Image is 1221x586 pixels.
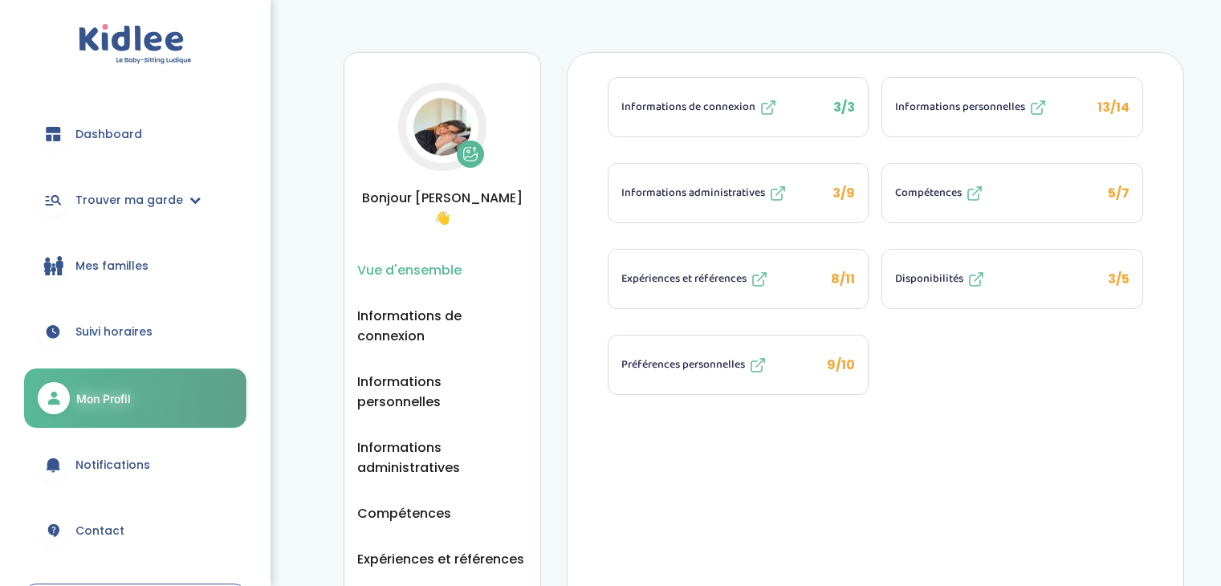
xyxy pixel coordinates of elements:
[357,549,524,569] button: Expériences et références
[357,372,527,412] button: Informations personnelles
[832,184,855,202] span: 3/9
[24,303,246,360] a: Suivi horaires
[895,185,962,201] span: Compétences
[357,437,527,478] button: Informations administratives
[24,171,246,229] a: Trouver ma garde
[621,99,755,116] span: Informations de connexion
[608,163,869,223] li: 3/9
[75,324,153,340] span: Suivi horaires
[882,78,1142,136] button: Informations personnelles 13/14
[357,503,451,523] button: Compétences
[621,271,747,287] span: Expériences et références
[76,390,131,407] span: Mon Profil
[831,270,855,288] span: 8/11
[75,192,183,209] span: Trouver ma garde
[621,356,745,373] span: Préférences personnelles
[881,163,1143,223] li: 5/7
[24,436,246,494] a: Notifications
[608,78,869,136] button: Informations de connexion 3/3
[608,335,869,395] li: 9/10
[827,356,855,374] span: 9/10
[608,77,869,137] li: 3/3
[1097,98,1129,116] span: 13/14
[881,249,1143,309] li: 3/5
[75,457,150,474] span: Notifications
[24,105,246,163] a: Dashboard
[895,99,1025,116] span: Informations personnelles
[413,98,471,156] img: Avatar
[608,249,869,309] li: 8/11
[881,77,1143,137] li: 13/14
[895,271,963,287] span: Disponibilités
[79,24,192,65] img: logo.svg
[24,502,246,560] a: Contact
[75,523,124,539] span: Contact
[75,258,149,275] span: Mes familles
[882,164,1142,222] button: Compétences 5/7
[608,336,869,394] button: Préférences personnelles 9/10
[24,368,246,428] a: Mon Profil
[621,185,765,201] span: Informations administratives
[608,250,869,308] button: Expériences et références 8/11
[357,260,462,280] button: Vue d'ensemble
[357,188,527,228] span: Bonjour [PERSON_NAME] 👋
[833,98,855,116] span: 3/3
[75,126,142,143] span: Dashboard
[608,164,869,222] button: Informations administratives 3/9
[1108,184,1129,202] span: 5/7
[882,250,1142,308] button: Disponibilités 3/5
[1108,270,1129,288] span: 3/5
[357,306,527,346] button: Informations de connexion
[24,237,246,295] a: Mes familles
